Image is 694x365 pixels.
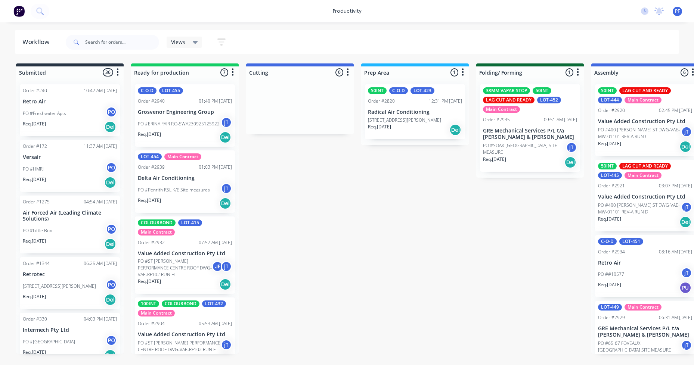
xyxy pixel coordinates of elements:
[598,87,617,94] div: 50INT
[365,84,465,139] div: 50INTC-O-DLOT-423Order #282012:31 PM [DATE]Radical Air Conditioning[STREET_ADDRESS][PERSON_NAME]R...
[368,117,441,124] p: [STREET_ADDRESS][PERSON_NAME]
[389,87,408,94] div: C-O-D
[135,84,235,147] div: C-O-DLOT-455Order #294001:40 PM [DATE]Grosvenor Engineering GroupPO #ERINA FAIR P.O-SWA2309251259...
[106,335,117,346] div: PO
[199,164,232,171] div: 01:03 PM [DATE]
[483,87,530,94] div: 38MM VAPAR STOP
[598,118,692,125] p: Value Added Construction Pty Ltd
[104,177,116,188] div: Del
[23,327,117,333] p: Intermech Pty Ltd
[679,282,691,294] div: PU
[625,304,662,311] div: Main Contract
[138,131,161,138] p: Req. [DATE]
[598,281,621,288] p: Req. [DATE]
[104,238,116,250] div: Del
[598,163,617,169] div: 50INT
[23,176,46,183] p: Req. [DATE]
[23,154,117,160] p: Versair
[20,84,120,136] div: Order #24010:47 AM [DATE]Retro AirPO #Freshwater AptsPOReq.[DATE]Del
[20,313,120,365] div: Order #33004:03 PM [DATE]Intermech Pty LtdPO #[GEOGRAPHIC_DATA]POReq.[DATE]Del
[368,98,395,104] div: Order #2820
[219,197,231,209] div: Del
[106,106,117,118] div: PO
[202,300,226,307] div: LOT-432
[138,187,210,193] p: PO #Penrith RSL K/E Site measures
[659,107,692,114] div: 02:45 PM [DATE]
[483,106,520,113] div: Main Contract
[681,126,692,137] div: jT
[199,320,232,327] div: 05:53 AM [DATE]
[178,219,202,226] div: LOT-415
[162,300,199,307] div: COLOURBOND
[23,271,117,278] p: Retrotec
[199,98,232,104] div: 01:40 PM [DATE]
[20,257,120,309] div: Order #134406:25 AM [DATE]Retrotec[STREET_ADDRESS][PERSON_NAME]POReq.[DATE]Del
[681,267,692,278] div: jT
[23,99,117,105] p: Retro Air
[368,124,391,130] p: Req. [DATE]
[564,156,576,168] div: Del
[138,278,161,285] p: Req. [DATE]
[598,202,681,215] p: PO #400 [PERSON_NAME] ST DWG-VAE-MW-01101 REV-A RUN D
[619,87,671,94] div: LAG CUT AND READY
[106,224,117,235] div: PO
[23,227,52,234] p: PO #Little Box
[221,261,232,272] div: jT
[537,97,561,103] div: LOT-452
[23,210,117,222] p: Air Forced Air (Leading Climate Solutions)
[13,6,25,17] img: Factory
[104,121,116,133] div: Del
[104,294,116,306] div: Del
[598,194,692,200] p: Value Added Construction Pty Ltd
[138,197,161,204] p: Req. [DATE]
[23,339,75,345] p: PO #[GEOGRAPHIC_DATA]
[23,260,50,267] div: Order #1344
[659,249,692,255] div: 08:16 AM [DATE]
[368,87,387,94] div: 50INT
[483,142,566,156] p: PO #SOAK [GEOGRAPHIC_DATA] SITE MEASURE
[164,153,201,160] div: Main Contract
[598,107,625,114] div: Order #2920
[483,97,535,103] div: LAG CUT AND READY
[23,238,46,244] p: Req. [DATE]
[598,260,692,266] p: Retro Air
[199,239,232,246] div: 07:57 AM [DATE]
[138,121,220,127] p: PO #ERINA FAIR P.O-SWA230925125922
[23,199,50,205] div: Order #1275
[483,128,577,140] p: GRE Mechanical Services P/L t/a [PERSON_NAME] & [PERSON_NAME]
[138,353,161,360] p: Req. [DATE]
[84,87,117,94] div: 10:47 AM [DATE]
[138,310,175,316] div: Main Contract
[544,116,577,123] div: 09:51 AM [DATE]
[23,143,47,150] div: Order #172
[22,38,53,47] div: Workflow
[138,98,165,104] div: Order #2940
[138,219,176,226] div: COLOURBOND
[219,278,231,290] div: Del
[104,349,116,361] div: Del
[138,109,232,115] p: Grosvenor Engineering Group
[221,339,232,350] div: jT
[23,283,96,290] p: [STREET_ADDRESS][PERSON_NAME]
[681,202,692,213] div: jT
[681,340,692,351] div: jT
[159,87,183,94] div: LOT-455
[598,249,625,255] div: Order #2934
[598,216,621,222] p: Req. [DATE]
[598,127,681,140] p: PO #400 [PERSON_NAME] ST DWG-VAE-MW-01101 REV-A RUN C
[598,354,621,361] p: Req. [DATE]
[219,131,231,143] div: Del
[483,116,510,123] div: Order #2935
[23,293,46,300] p: Req. [DATE]
[84,316,117,322] div: 04:03 PM [DATE]
[84,143,117,150] div: 11:37 AM [DATE]
[138,340,221,353] p: PO #ST [PERSON_NAME] PERFORMANCE CENTRE ROOF DWG-VAE-RF102 RUN F
[598,97,622,103] div: LOT-444
[598,340,681,353] p: PO #65-67 FOVEAUX [GEOGRAPHIC_DATA] SITE MEASURE
[221,183,232,194] div: jT
[135,150,235,213] div: LOT-454Main ContractOrder #293901:03 PM [DATE]Delta Air ConditioningPO #Penrith RSL K/E Site meas...
[138,153,162,160] div: LOT-454
[429,98,462,104] div: 12:31 PM [DATE]
[598,172,622,179] div: LOT-445
[679,216,691,228] div: Del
